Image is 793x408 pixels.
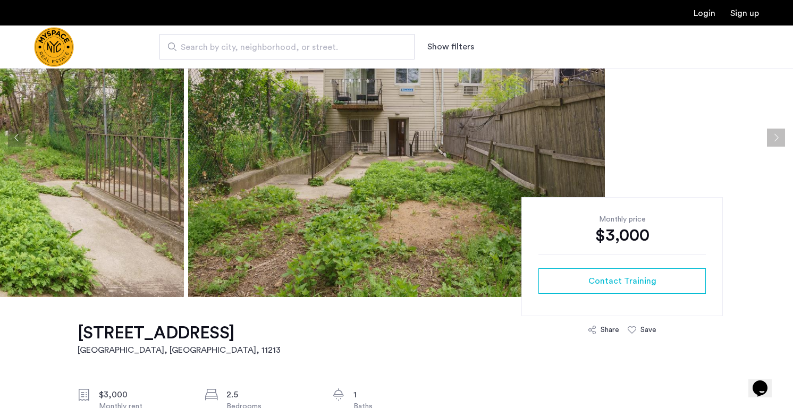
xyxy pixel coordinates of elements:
div: Share [601,325,619,335]
a: [STREET_ADDRESS][GEOGRAPHIC_DATA], [GEOGRAPHIC_DATA], 11213 [78,322,281,356]
button: button [538,268,706,294]
a: Registration [730,9,759,18]
button: Show or hide filters [427,40,474,53]
img: logo [34,27,74,67]
button: Previous apartment [8,129,26,147]
div: 1 [353,388,443,401]
span: Contact Training [588,275,656,287]
div: $3,000 [538,225,706,246]
input: Apartment Search [159,34,415,59]
h2: [GEOGRAPHIC_DATA], [GEOGRAPHIC_DATA] , 11213 [78,344,281,356]
div: $3,000 [99,388,188,401]
div: Monthly price [538,214,706,225]
div: Save [640,325,656,335]
span: Search by city, neighborhood, or street. [181,41,385,54]
a: Cazamio Logo [34,27,74,67]
iframe: chat widget [748,365,782,397]
div: 2.5 [226,388,316,401]
h1: [STREET_ADDRESS] [78,322,281,344]
a: Login [694,9,715,18]
button: Next apartment [767,129,785,147]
